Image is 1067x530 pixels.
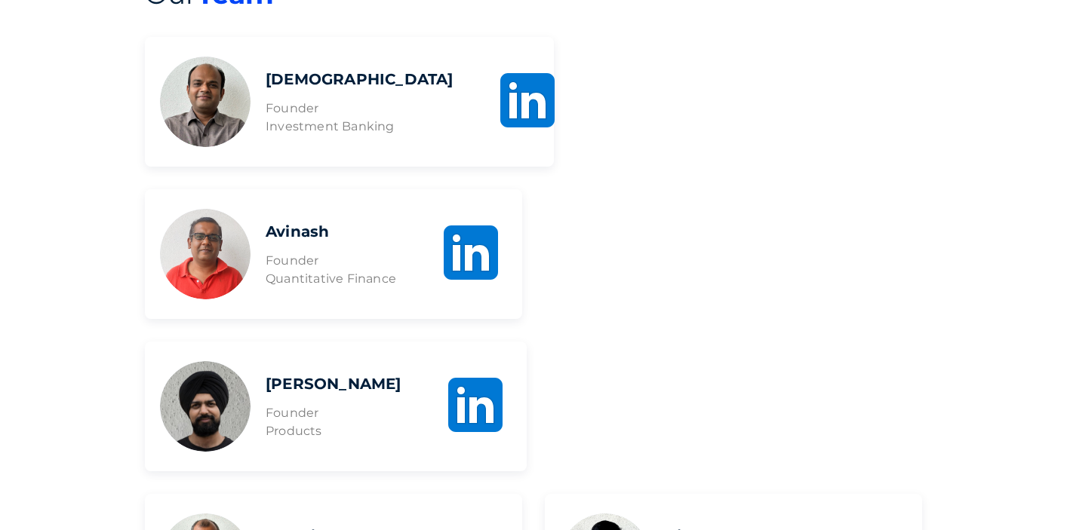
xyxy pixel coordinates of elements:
[266,252,396,270] div: Founder
[160,209,251,299] img: image
[266,100,454,118] div: Founder
[266,372,401,395] div: [PERSON_NAME]
[435,216,507,289] img: logo
[266,270,396,288] div: Quantitative Finance
[266,404,401,422] div: Founder
[266,68,454,90] div: [DEMOGRAPHIC_DATA]
[266,118,454,136] div: Investment Banking
[266,422,401,440] div: Products
[266,220,396,243] div: Avinash
[439,369,512,441] img: logo
[160,361,251,452] img: image
[160,57,251,147] img: image
[491,64,564,136] img: logo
